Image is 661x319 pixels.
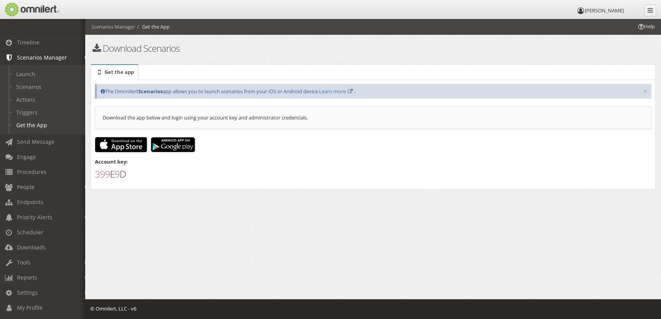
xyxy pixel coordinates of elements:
span: © Omnilert, LLC - v6 [90,305,136,312]
li: Get the App [135,23,170,31]
span: Get the app [105,68,134,75]
button: × [643,88,647,96]
h1: E D [95,169,651,179]
span: Engage [17,153,36,160]
span: Tools [17,259,31,266]
span: Endpoints [17,198,43,206]
span: 9 [115,167,120,180]
li: Scenarios Manager [91,23,135,31]
span: Help [637,23,655,30]
span: Procedures [17,168,46,176]
img: Omnilert [4,3,59,16]
span: Settings [17,289,38,296]
span: 9 [105,167,110,180]
strong: Account key: [95,158,128,165]
img: AppStore Logo [95,137,147,152]
span: Help [17,5,33,12]
span: Timeline [17,39,39,46]
a: Learn more [319,88,346,95]
span: My Profile [17,304,43,311]
a: Get the app [91,65,138,80]
div: Download the app below and login using your account key and administrator credentials. [95,106,651,129]
div: The Omnnilert app allows you to launch scenarios from your iOS or Android device. . [95,84,651,99]
h1: Download Scenarios [91,43,368,53]
span: [PERSON_NAME] [585,7,624,14]
img: Google Play Logo [151,137,195,152]
a: Collapse Menu [644,5,656,16]
span: Priority Alerts [17,213,52,221]
span: Scheduler [17,229,43,236]
span: 9 [100,167,105,180]
span: Send Message [17,138,55,145]
a: Omnilert Website [4,3,72,16]
span: Scenarios Manager [17,54,67,61]
span: Downloads [17,244,46,251]
span: 3 [95,167,100,180]
span: People [17,183,34,191]
strong: Scenarios [138,88,163,95]
span: Reports [17,274,37,281]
